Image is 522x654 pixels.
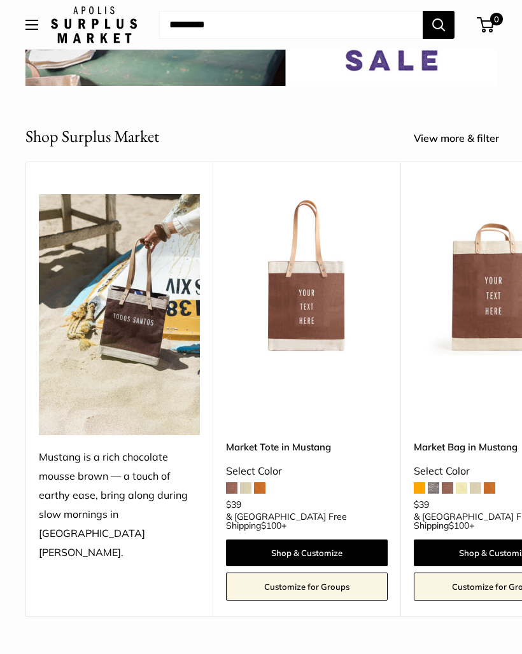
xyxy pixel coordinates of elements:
[25,20,38,30] button: Open menu
[39,194,200,436] img: Mustang is a rich chocolate mousse brown — a touch of earthy ease, bring along during slow mornin...
[449,520,469,531] span: $100
[226,573,388,601] a: Customize for Groups
[226,440,388,454] a: Market Tote in Mustang
[51,6,137,43] img: Apolis: Surplus Market
[226,194,388,356] img: Market Tote in Mustang
[490,13,503,25] span: 0
[25,124,159,149] h2: Shop Surplus Market
[226,194,388,356] a: Market Tote in MustangMarket Tote in Mustang
[478,17,494,32] a: 0
[414,129,513,148] a: View more & filter
[226,462,388,481] div: Select Color
[39,448,200,562] div: Mustang is a rich chocolate mousse brown — a touch of earthy ease, bring along during slow mornin...
[414,499,429,510] span: $39
[261,520,281,531] span: $100
[226,539,388,566] a: Shop & Customize
[226,512,388,530] span: & [GEOGRAPHIC_DATA] Free Shipping +
[159,11,423,39] input: Search...
[226,499,241,510] span: $39
[423,11,455,39] button: Search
